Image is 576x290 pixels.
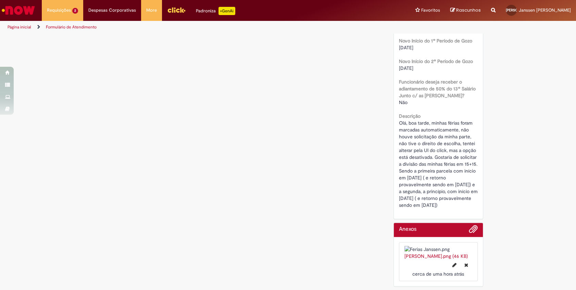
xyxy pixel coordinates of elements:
[404,246,473,253] img: Ferias Janssen.png
[469,225,478,237] button: Adicionar anexos
[412,271,464,277] time: 01/10/2025 13:42:58
[399,45,413,51] span: [DATE]
[399,65,413,71] span: [DATE]
[196,7,235,15] div: Padroniza
[399,226,416,232] h2: Anexos
[456,7,481,13] span: Rascunhos
[72,8,78,14] span: 2
[421,7,440,14] span: Favoritos
[399,120,479,208] span: Olá, boa tarde, minhas férias foram marcadas automaticamente, não houve solicitação da minha part...
[399,38,472,44] b: Novo Início do 1º Período de Gozo
[399,113,421,119] b: Descrição
[399,99,408,105] span: Não
[46,24,97,30] a: Formulário de Atendimento
[218,7,235,15] p: +GenAi
[146,7,157,14] span: More
[1,3,36,17] img: ServiceNow
[412,271,464,277] span: cerca de uma hora atrás
[88,7,136,14] span: Despesas Corporativas
[519,7,571,13] span: Janssen [PERSON_NAME]
[506,8,533,12] span: [PERSON_NAME]
[8,24,31,30] a: Página inicial
[448,260,461,270] button: Editar nome de arquivo Ferias Janssen.png
[460,260,472,270] button: Excluir Ferias Janssen.png
[167,5,186,15] img: click_logo_yellow_360x200.png
[399,79,476,99] b: Funcionário deseja receber o adiantamento de 50% do 13º Salário Junto c/ as [PERSON_NAME]?
[450,7,481,14] a: Rascunhos
[399,58,473,64] b: Novo Início do 2º Período de Gozo
[5,21,379,34] ul: Trilhas de página
[404,253,468,259] a: [PERSON_NAME].png (46 KB)
[47,7,71,14] span: Requisições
